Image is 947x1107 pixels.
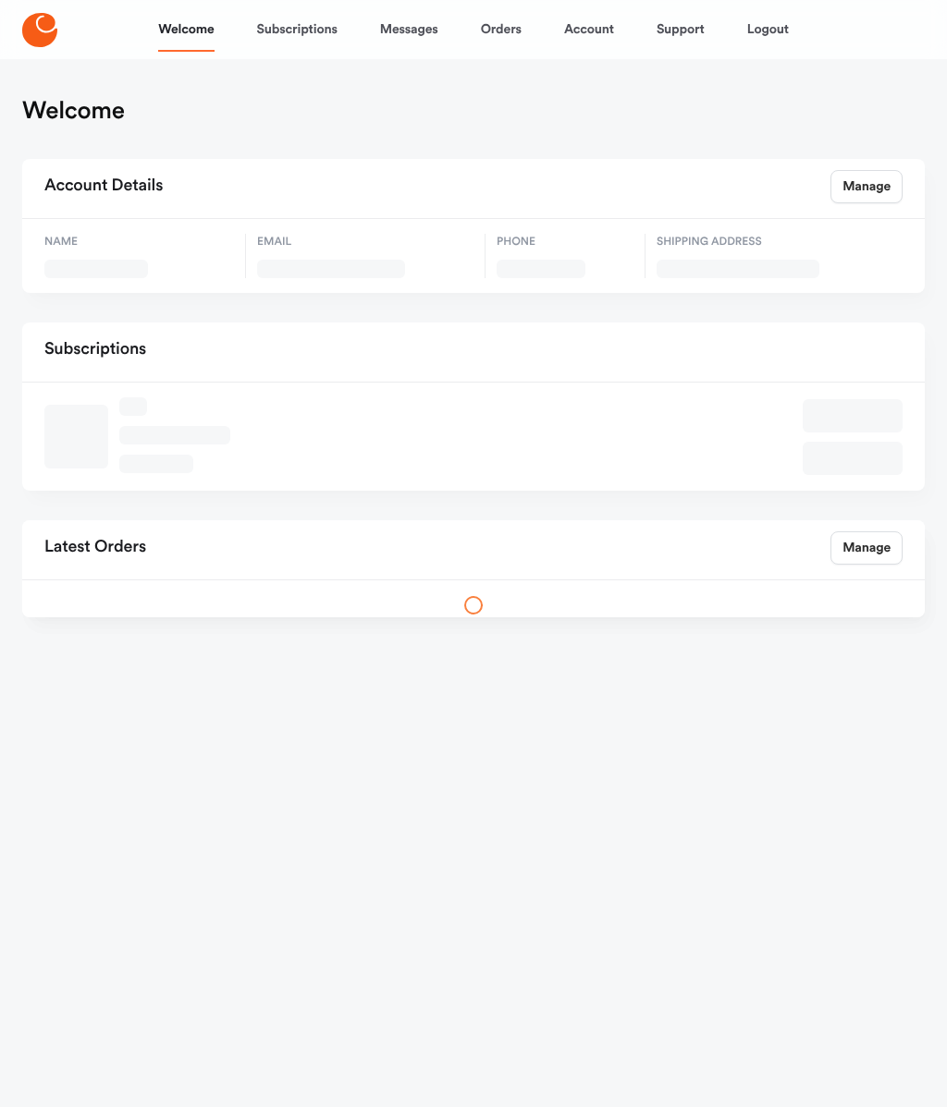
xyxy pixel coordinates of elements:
[22,96,125,126] h1: Welcome
[657,7,705,52] a: Support
[830,170,903,203] a: Manage
[44,334,146,367] h2: Subscriptions
[257,260,473,278] span: -
[481,7,522,52] a: Orders
[747,7,789,52] a: Logout
[257,234,473,250] span: Email
[257,7,338,52] a: Subscriptions
[44,531,146,565] h2: Latest Orders
[830,531,903,565] a: Manage
[380,7,438,52] a: Messages
[564,7,614,52] a: Account
[44,170,163,203] h2: Account Details
[657,234,855,250] span: Shipping Address
[158,7,214,52] a: Welcome
[44,234,234,250] span: Name
[497,234,633,250] span: Phone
